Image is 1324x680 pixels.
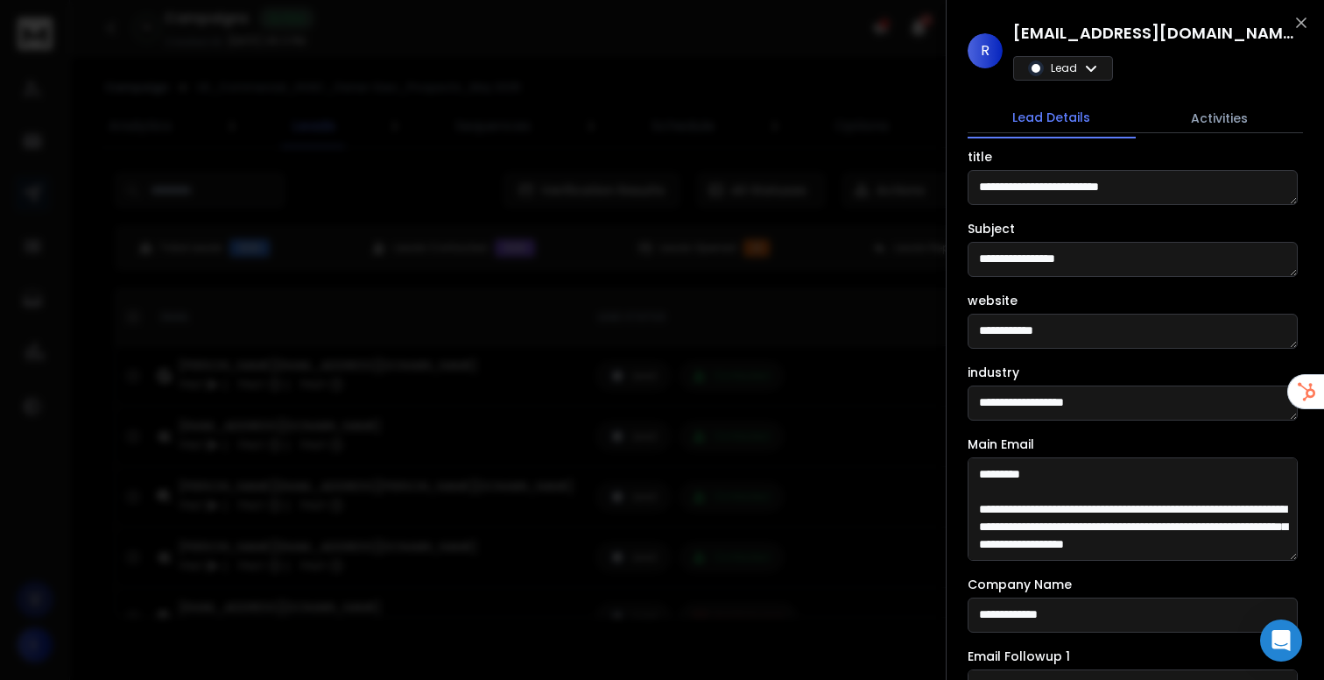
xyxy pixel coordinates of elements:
div: Open Intercom Messenger [1260,620,1302,662]
label: Subject [968,223,1015,235]
label: Email Followup 1 [968,650,1070,662]
span: R [968,33,1003,68]
button: Activities [1136,99,1304,138]
label: industry [968,366,1019,379]
label: Main Email [968,438,1034,450]
label: Company Name [968,578,1072,591]
h1: [EMAIL_ADDRESS][DOMAIN_NAME] [1013,21,1293,46]
button: Lead Details [968,98,1136,138]
label: website [968,294,1018,307]
label: title [968,151,992,163]
p: Lead [1051,61,1077,75]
